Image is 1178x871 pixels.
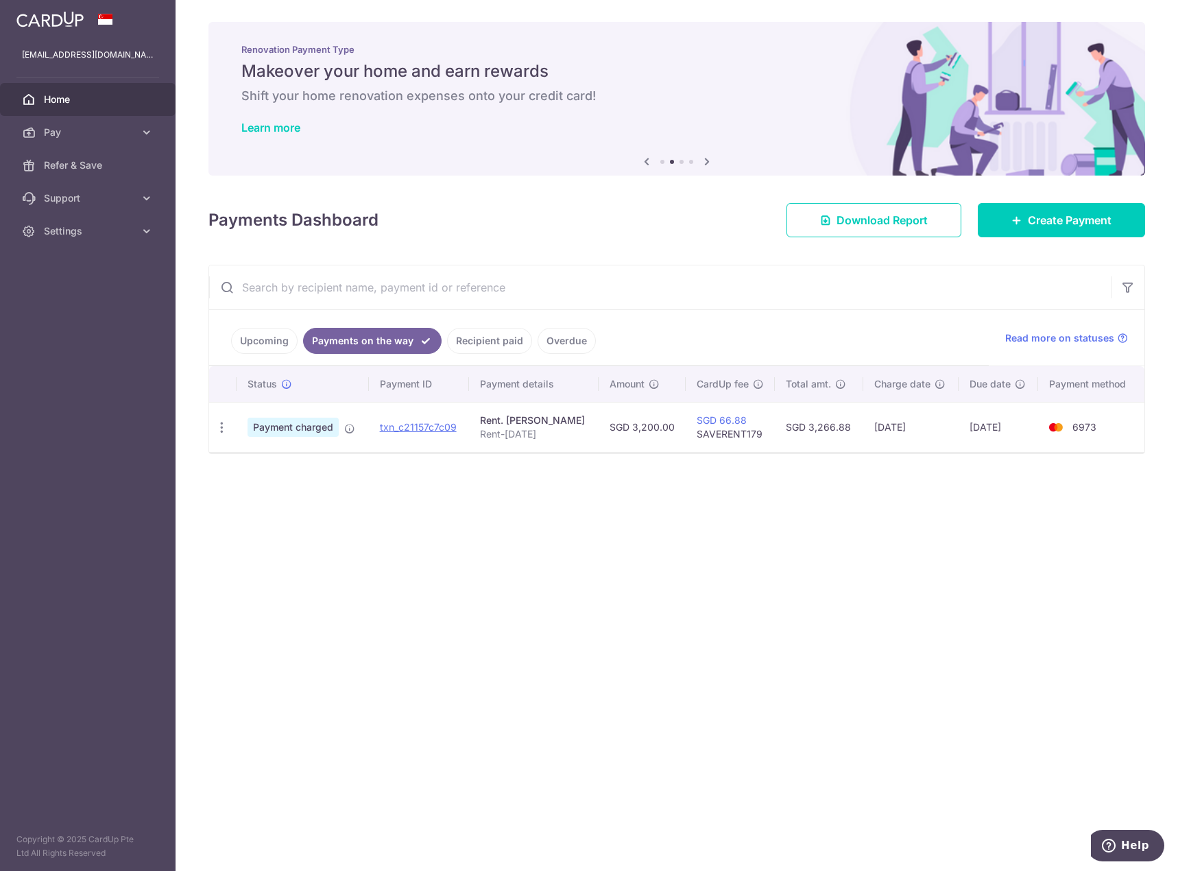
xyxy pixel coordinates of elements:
[447,328,532,354] a: Recipient paid
[786,377,831,391] span: Total amt.
[208,22,1145,176] img: Renovation banner
[697,377,749,391] span: CardUp fee
[44,191,134,205] span: Support
[1038,366,1144,402] th: Payment method
[874,377,930,391] span: Charge date
[469,366,599,402] th: Payment details
[303,328,442,354] a: Payments on the way
[978,203,1145,237] a: Create Payment
[241,44,1112,55] p: Renovation Payment Type
[22,48,154,62] p: [EMAIL_ADDRESS][DOMAIN_NAME]
[863,402,959,452] td: [DATE]
[786,203,961,237] a: Download Report
[1005,331,1114,345] span: Read more on statuses
[241,60,1112,82] h5: Makeover your home and earn rewards
[44,93,134,106] span: Home
[16,11,84,27] img: CardUp
[1072,421,1096,433] span: 6973
[970,377,1011,391] span: Due date
[480,427,588,441] p: Rent-[DATE]
[1042,419,1070,435] img: Bank Card
[380,421,457,433] a: txn_c21157c7c09
[959,402,1038,452] td: [DATE]
[209,265,1111,309] input: Search by recipient name, payment id or reference
[1028,212,1111,228] span: Create Payment
[1091,830,1164,864] iframe: Opens a widget where you can find more information
[369,366,470,402] th: Payment ID
[248,418,339,437] span: Payment charged
[480,414,588,427] div: Rent. [PERSON_NAME]
[686,402,775,452] td: SAVERENT179
[837,212,928,228] span: Download Report
[44,158,134,172] span: Refer & Save
[610,377,645,391] span: Amount
[775,402,863,452] td: SGD 3,266.88
[697,414,747,426] a: SGD 66.88
[231,328,298,354] a: Upcoming
[44,224,134,238] span: Settings
[248,377,277,391] span: Status
[538,328,596,354] a: Overdue
[599,402,686,452] td: SGD 3,200.00
[1005,331,1128,345] a: Read more on statuses
[241,88,1112,104] h6: Shift your home renovation expenses onto your credit card!
[241,121,300,134] a: Learn more
[44,126,134,139] span: Pay
[208,208,378,232] h4: Payments Dashboard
